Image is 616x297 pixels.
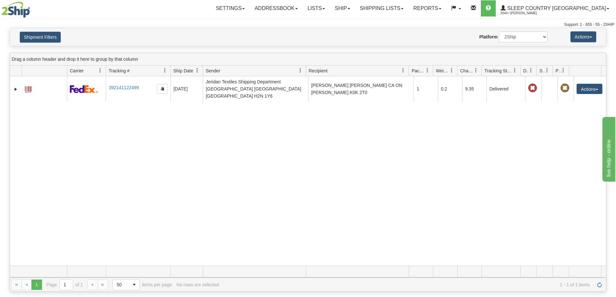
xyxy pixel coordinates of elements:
[70,68,84,74] span: Carrier
[2,22,614,27] div: Support: 1 - 855 - 55 - 2SHIP
[408,0,446,16] a: Reports
[414,76,438,101] td: 1
[398,65,409,76] a: Recipient filter column settings
[223,282,590,287] span: 1 - 1 of 1 items
[539,68,545,74] span: Shipment Issues
[117,281,125,288] span: 50
[542,65,553,76] a: Shipment Issues filter column settings
[523,68,529,74] span: Delivery Status
[501,10,549,16] span: 2044 / [PERSON_NAME]
[479,34,498,40] label: Platform
[525,65,536,76] a: Delivery Status filter column settings
[330,0,355,16] a: Ship
[192,65,203,76] a: Ship Date filter column settings
[355,0,408,16] a: Shipping lists
[113,279,140,290] span: Page sizes drop down
[470,65,481,76] a: Charge filter column settings
[509,65,520,76] a: Tracking Status filter column settings
[308,76,414,101] td: [PERSON_NAME] [PERSON_NAME] CA ON [PERSON_NAME] K0K 2T0
[203,76,308,101] td: Jeridan Textiles Shipping Department [GEOGRAPHIC_DATA] [GEOGRAPHIC_DATA] [GEOGRAPHIC_DATA] H2N 1Y6
[446,65,457,76] a: Weight filter column settings
[484,68,513,74] span: Tracking Status
[558,65,569,76] a: Pickup Status filter column settings
[462,76,486,101] td: 9.35
[170,76,203,101] td: [DATE]
[60,280,73,290] input: Page 1
[560,84,569,93] span: Pickup Not Assigned
[570,31,596,42] button: Actions
[211,0,250,16] a: Settings
[422,65,433,76] a: Packages filter column settings
[486,76,525,101] td: Delivered
[20,32,61,43] button: Shipment Filters
[496,0,614,16] a: Sleep Country [GEOGRAPHIC_DATA] 2044 / [PERSON_NAME]
[159,65,170,76] a: Tracking # filter column settings
[13,86,19,92] a: Expand
[2,2,30,18] img: logo2044.jpg
[47,279,83,290] span: Page of 1
[95,65,106,76] a: Carrier filter column settings
[556,68,561,74] span: Pickup Status
[295,65,306,76] a: Sender filter column settings
[70,85,98,93] img: 2 - FedEx Express®
[177,282,219,287] div: No rows are selected
[528,84,537,93] span: Late
[173,68,193,74] span: Ship Date
[157,84,168,94] button: Copy to clipboard
[601,115,615,181] iframe: chat widget
[436,68,449,74] span: Weight
[460,68,474,74] span: Charge
[113,279,172,290] span: items per page
[250,0,303,16] a: Addressbook
[129,280,139,290] span: select
[309,68,328,74] span: Recipient
[5,4,60,12] div: live help - online
[594,280,605,290] a: Refresh
[109,68,130,74] span: Tracking #
[109,85,139,90] a: 392141122499
[506,5,606,11] span: Sleep Country [GEOGRAPHIC_DATA]
[412,68,425,74] span: Packages
[303,0,330,16] a: Lists
[25,83,31,94] a: Label
[10,53,606,66] div: grid grouping header
[577,84,602,94] button: Actions
[31,280,42,290] span: Page 1
[206,68,220,74] span: Sender
[438,76,462,101] td: 0.2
